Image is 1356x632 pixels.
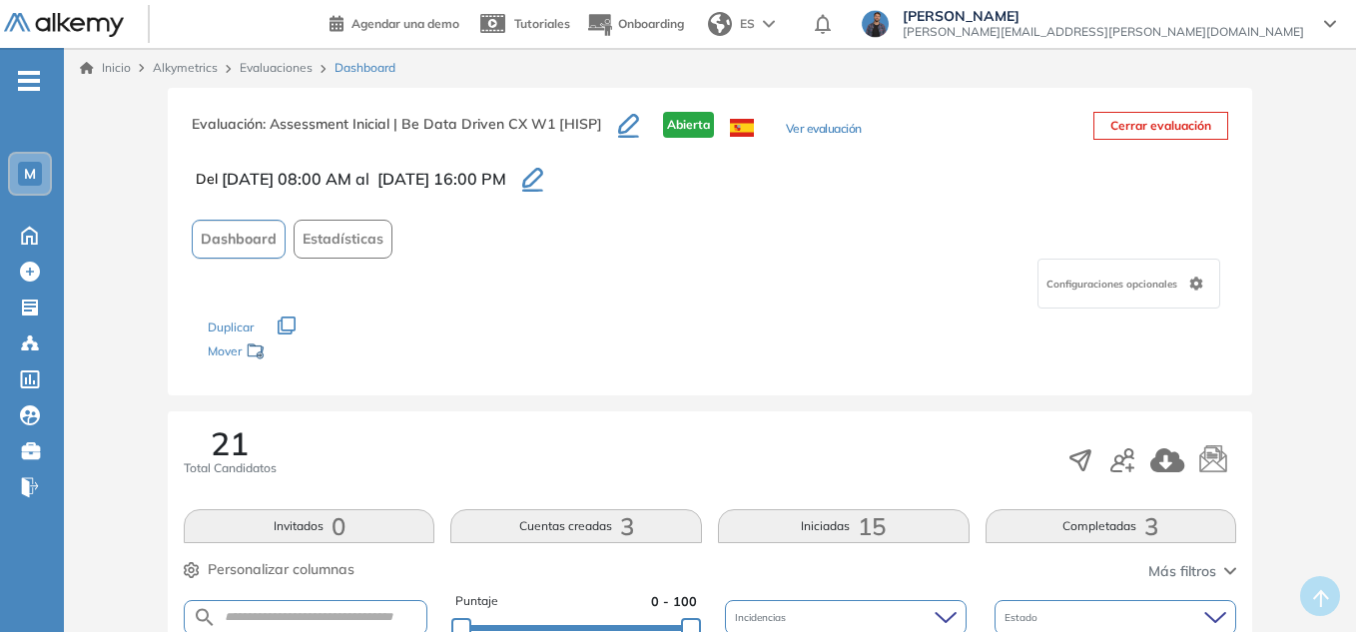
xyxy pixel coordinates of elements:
[735,610,790,625] span: Incidencias
[730,119,754,137] img: ESP
[663,112,714,138] span: Abierta
[450,509,702,543] button: Cuentas creadas3
[514,16,570,31] span: Tutoriales
[24,166,36,182] span: M
[718,509,970,543] button: Iniciadas15
[586,3,684,46] button: Onboarding
[708,12,732,36] img: world
[240,60,313,75] a: Evaluaciones
[903,8,1304,24] span: [PERSON_NAME]
[184,559,354,580] button: Personalizar columnas
[193,605,217,630] img: SEARCH_ALT
[303,229,383,250] span: Estadísticas
[4,13,124,38] img: Logo
[1148,561,1216,582] span: Más filtros
[294,220,392,259] button: Estadísticas
[196,169,218,190] span: Del
[211,427,249,459] span: 21
[786,120,862,141] button: Ver evaluación
[335,59,395,77] span: Dashboard
[1148,561,1236,582] button: Más filtros
[201,229,277,250] span: Dashboard
[1093,112,1228,140] button: Cerrar evaluación
[903,24,1304,40] span: [PERSON_NAME][EMAIL_ADDRESS][PERSON_NAME][DOMAIN_NAME]
[1046,277,1181,292] span: Configuraciones opcionales
[208,559,354,580] span: Personalizar columnas
[377,167,506,191] span: [DATE] 16:00 PM
[208,319,254,334] span: Duplicar
[330,10,459,34] a: Agendar una demo
[80,59,131,77] a: Inicio
[192,220,286,259] button: Dashboard
[222,167,351,191] span: [DATE] 08:00 AM
[18,79,40,83] i: -
[208,334,407,371] div: Mover
[184,509,435,543] button: Invitados0
[355,167,369,191] span: al
[651,592,697,611] span: 0 - 100
[153,60,218,75] span: Alkymetrics
[263,115,602,133] span: : Assessment Inicial | Be Data Driven CX W1 [HISP]
[455,592,498,611] span: Puntaje
[763,20,775,28] img: arrow
[184,459,277,477] span: Total Candidatos
[618,16,684,31] span: Onboarding
[1037,259,1220,309] div: Configuraciones opcionales
[192,112,618,154] h3: Evaluación
[740,15,755,33] span: ES
[351,16,459,31] span: Agendar una demo
[986,509,1237,543] button: Completadas3
[1005,610,1041,625] span: Estado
